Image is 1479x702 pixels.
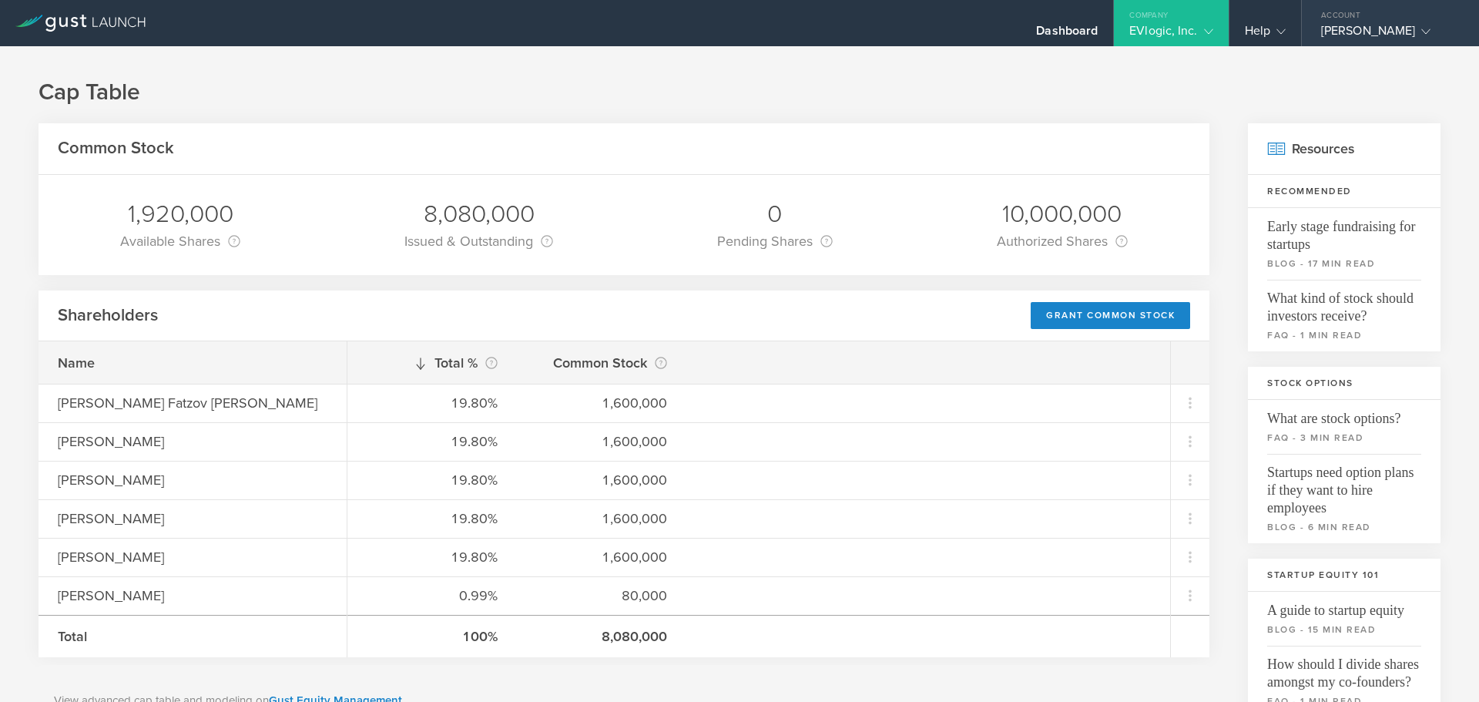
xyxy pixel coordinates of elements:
[1248,400,1440,454] a: What are stock options?faq - 3 min read
[1248,454,1440,543] a: Startups need option plans if they want to hire employeesblog - 6 min read
[1031,302,1190,329] div: Grant Common Stock
[536,470,667,490] div: 1,600,000
[536,509,667,529] div: 1,600,000
[1248,367,1440,400] h3: Stock Options
[536,626,667,647] div: 8,080,000
[1245,23,1286,46] div: Help
[536,393,667,413] div: 1,600,000
[404,230,553,252] div: Issued & Outstanding
[58,626,327,647] div: Total
[58,353,327,373] div: Name
[1267,454,1421,517] span: Startups need option plans if they want to hire employees
[1248,592,1440,646] a: A guide to startup equityblog - 15 min read
[367,393,498,413] div: 19.80%
[1248,280,1440,351] a: What kind of stock should investors receive?faq - 1 min read
[1036,23,1098,46] div: Dashboard
[120,230,240,252] div: Available Shares
[367,547,498,567] div: 19.80%
[1267,400,1421,428] span: What are stock options?
[367,586,498,606] div: 0.99%
[367,626,498,647] div: 100%
[39,77,1440,108] h1: Cap Table
[1129,23,1212,46] div: EVlogic, Inc.
[367,470,498,490] div: 19.80%
[367,432,498,452] div: 19.80%
[1248,559,1440,592] h3: Startup Equity 101
[1248,123,1440,175] h2: Resources
[717,198,833,230] div: 0
[58,509,327,529] div: [PERSON_NAME]
[58,547,327,567] div: [PERSON_NAME]
[58,393,327,413] div: [PERSON_NAME] Fatzov [PERSON_NAME]
[536,547,667,567] div: 1,600,000
[367,352,498,374] div: Total %
[1402,628,1479,702] iframe: Chat Widget
[58,586,327,606] div: [PERSON_NAME]
[1267,208,1421,254] span: Early stage fundraising for startups
[997,230,1128,252] div: Authorized Shares
[367,509,498,529] div: 19.80%
[58,304,158,327] h2: Shareholders
[536,432,667,452] div: 1,600,000
[997,198,1128,230] div: 10,000,000
[58,470,327,490] div: [PERSON_NAME]
[1267,280,1421,325] span: What kind of stock should investors receive?
[1267,257,1421,270] small: blog - 17 min read
[1248,208,1440,280] a: Early stage fundraising for startupsblog - 17 min read
[1267,592,1421,620] span: A guide to startup equity
[717,230,833,252] div: Pending Shares
[404,198,553,230] div: 8,080,000
[536,352,667,374] div: Common Stock
[1267,328,1421,342] small: faq - 1 min read
[120,198,240,230] div: 1,920,000
[1267,520,1421,534] small: blog - 6 min read
[58,137,174,160] h2: Common Stock
[1248,175,1440,208] h3: Recommended
[1267,431,1421,445] small: faq - 3 min read
[1267,646,1421,691] span: How should I divide shares amongst my co-founders?
[1321,23,1452,46] div: [PERSON_NAME]
[58,432,327,452] div: [PERSON_NAME]
[1267,623,1421,637] small: blog - 15 min read
[536,586,667,606] div: 80,000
